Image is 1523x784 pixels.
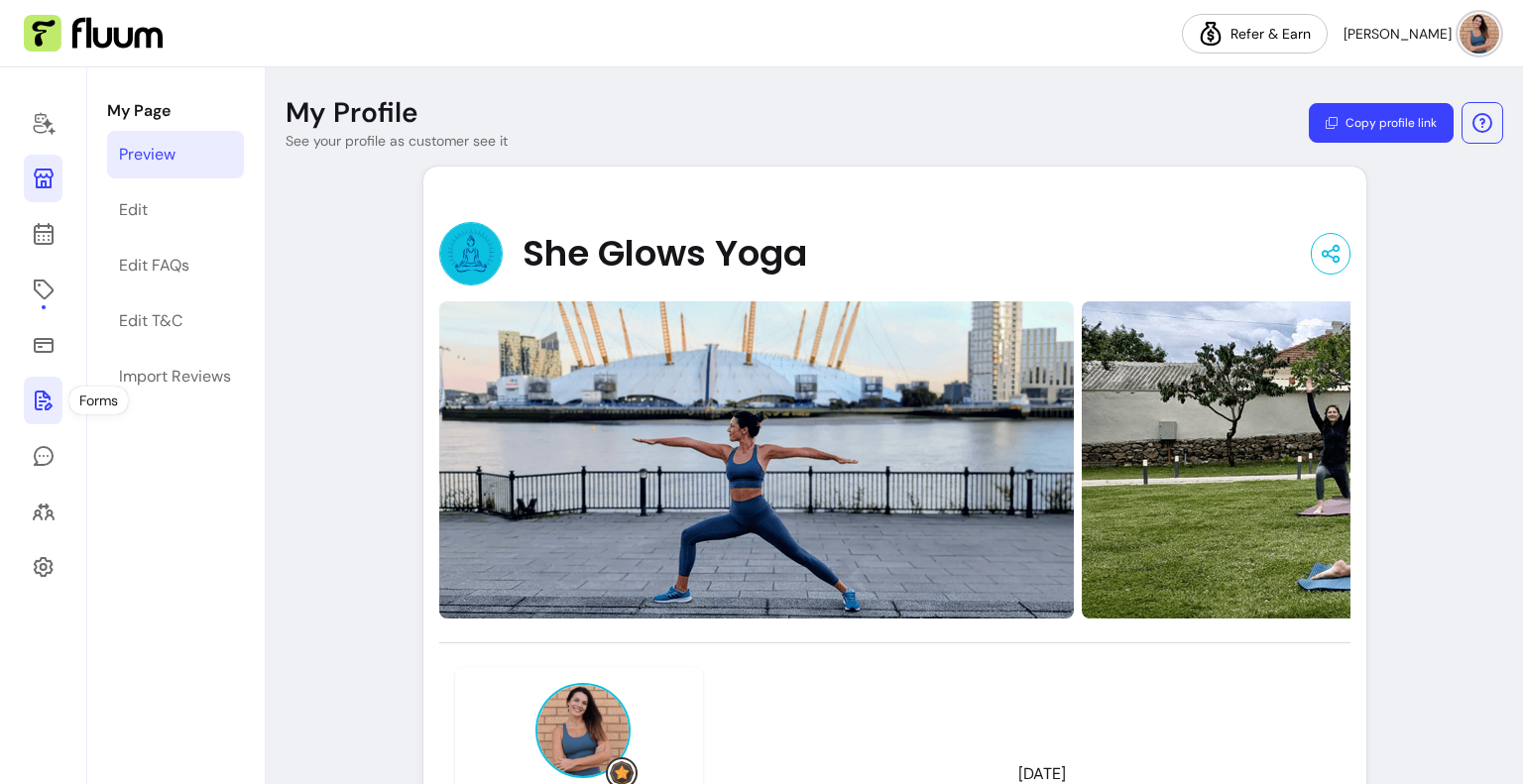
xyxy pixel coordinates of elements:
a: My Messages [24,432,62,480]
p: My Page [107,99,244,123]
span: [PERSON_NAME] [1344,24,1452,44]
div: Edit [119,198,148,222]
a: Clients [24,488,62,535]
a: Edit FAQs [107,242,244,289]
a: Edit [107,186,244,234]
div: Forms [69,387,128,414]
p: My Profile [286,95,418,131]
div: Edit T&C [119,309,182,333]
div: Preview [119,143,176,167]
a: Calendar [24,210,62,258]
img: avatar [1460,14,1499,54]
a: Offerings [24,266,62,313]
a: Preview [107,131,244,178]
span: She Glows Yoga [523,234,807,274]
a: Home [24,99,62,147]
img: https://d22cr2pskkweo8.cloudfront.net/2bf716c7-0df8-4f51-9003-b96bf5d8c5bc [439,301,1074,618]
p: See your profile as customer see it [286,131,508,151]
div: Import Reviews [119,365,231,389]
button: Copy profile link [1309,103,1454,143]
img: Fluum Logo [24,15,163,53]
a: Forms [24,377,62,424]
a: My Page [24,155,62,202]
a: Refer & Earn [1182,14,1328,54]
a: Import Reviews [107,353,244,400]
div: Edit FAQs [119,254,189,278]
a: Edit T&C [107,297,244,345]
img: Provider image [535,683,631,778]
button: avatar[PERSON_NAME] [1344,14,1499,54]
img: Provider image [439,222,503,285]
a: Sales [24,321,62,369]
a: Settings [24,543,62,591]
